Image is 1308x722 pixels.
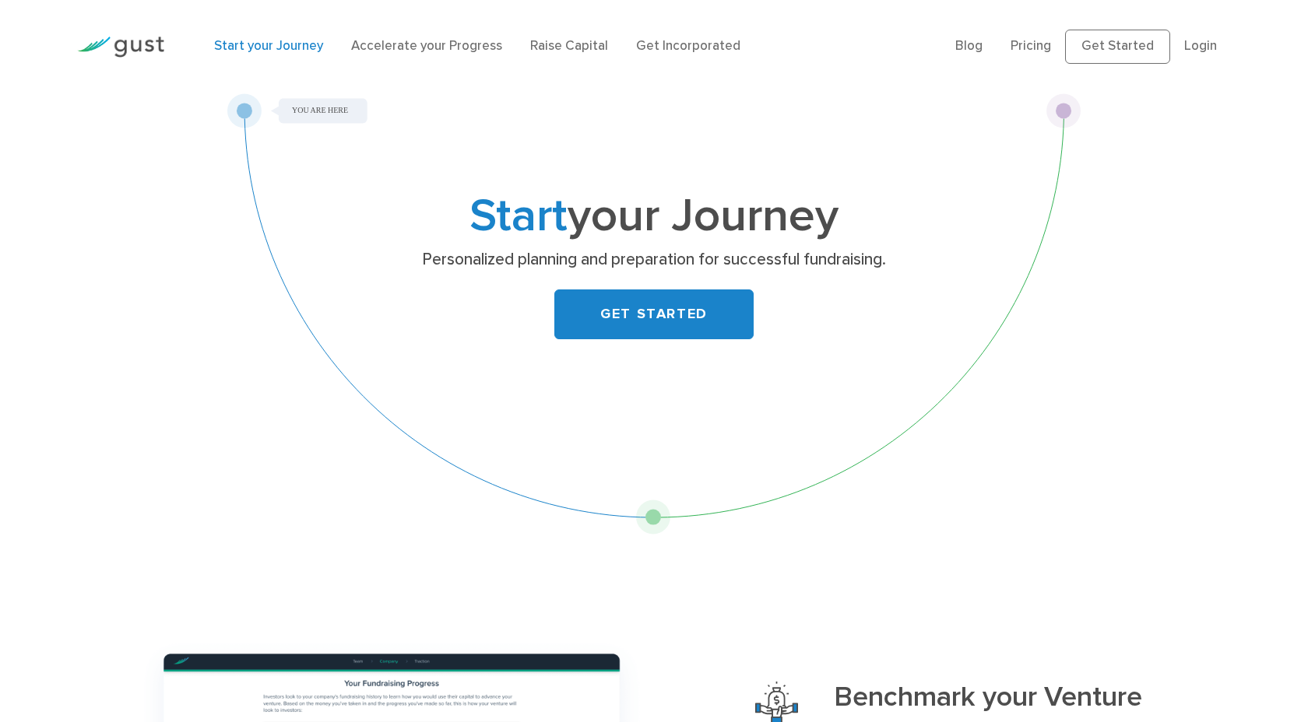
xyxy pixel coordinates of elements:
[1065,30,1170,64] a: Get Started
[351,38,502,54] a: Accelerate your Progress
[353,249,956,271] p: Personalized planning and preparation for successful fundraising.
[636,38,740,54] a: Get Incorporated
[1184,38,1217,54] a: Login
[77,37,164,58] img: Gust Logo
[346,195,962,238] h1: your Journey
[955,38,983,54] a: Blog
[214,38,323,54] a: Start your Journey
[554,289,754,339] a: GET STARTED
[469,188,568,244] span: Start
[530,38,608,54] a: Raise Capital
[1011,38,1051,54] a: Pricing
